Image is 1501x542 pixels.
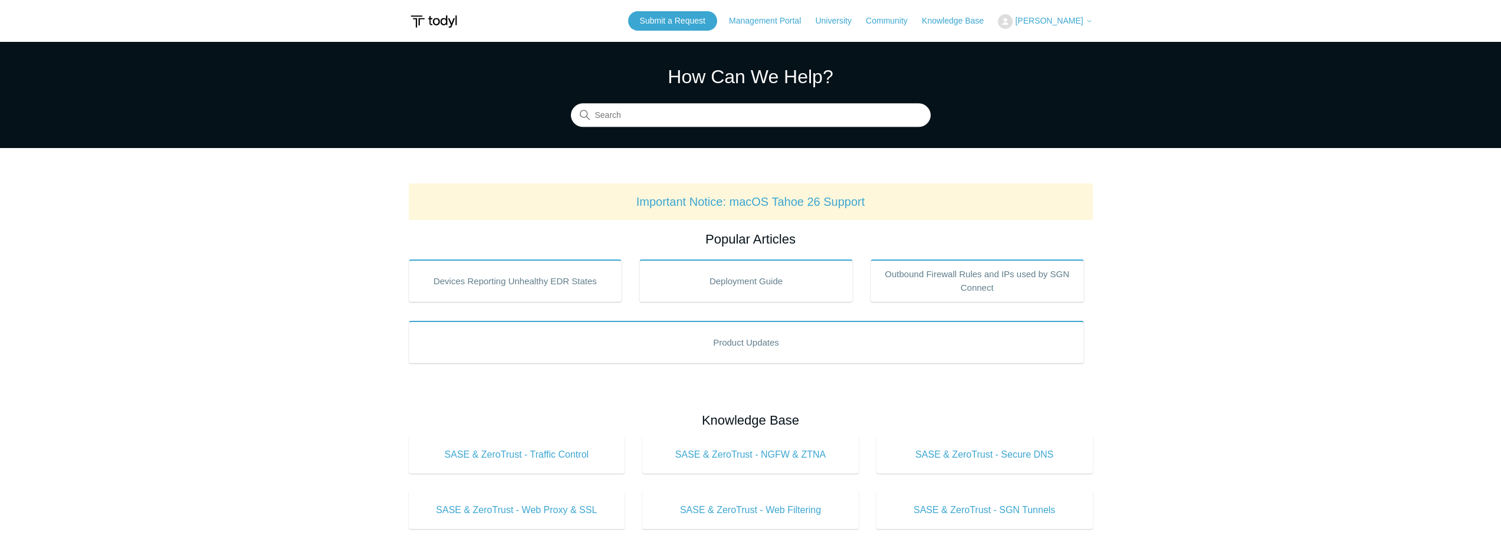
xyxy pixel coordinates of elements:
a: Knowledge Base [922,15,996,27]
h2: Knowledge Base [409,410,1093,430]
a: SASE & ZeroTrust - SGN Tunnels [876,491,1093,529]
a: University [815,15,863,27]
h1: How Can We Help? [571,63,931,91]
span: SASE & ZeroTrust - Web Filtering [660,503,841,517]
a: Outbound Firewall Rules and IPs used by SGN Connect [871,259,1084,302]
a: Product Updates [409,321,1084,363]
input: Search [571,104,931,127]
a: SASE & ZeroTrust - Web Filtering [642,491,859,529]
a: SASE & ZeroTrust - Traffic Control [409,436,625,474]
span: SASE & ZeroTrust - Secure DNS [894,448,1075,462]
a: Deployment Guide [639,259,853,302]
a: Devices Reporting Unhealthy EDR States [409,259,622,302]
a: SASE & ZeroTrust - Secure DNS [876,436,1093,474]
a: Submit a Request [628,11,717,31]
button: [PERSON_NAME] [998,14,1092,29]
span: SASE & ZeroTrust - Traffic Control [426,448,607,462]
a: Management Portal [729,15,813,27]
img: Todyl Support Center Help Center home page [409,11,459,32]
a: Important Notice: macOS Tahoe 26 Support [636,195,865,208]
span: SASE & ZeroTrust - Web Proxy & SSL [426,503,607,517]
h2: Popular Articles [409,229,1093,249]
span: [PERSON_NAME] [1015,16,1083,25]
a: SASE & ZeroTrust - NGFW & ZTNA [642,436,859,474]
span: SASE & ZeroTrust - NGFW & ZTNA [660,448,841,462]
span: SASE & ZeroTrust - SGN Tunnels [894,503,1075,517]
a: SASE & ZeroTrust - Web Proxy & SSL [409,491,625,529]
a: Community [866,15,919,27]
